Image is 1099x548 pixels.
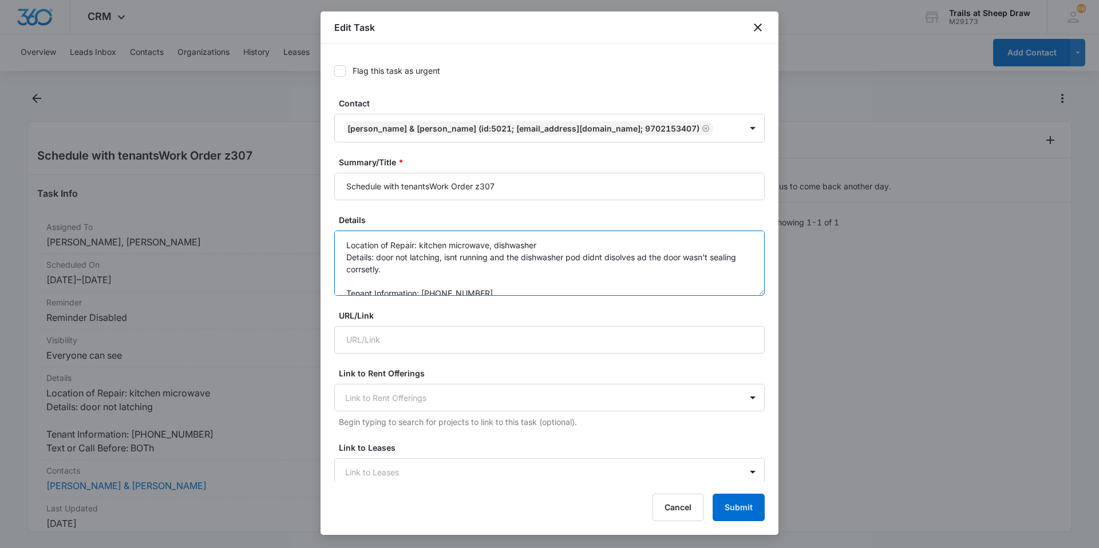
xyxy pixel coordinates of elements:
label: Summary/Title [339,156,769,168]
div: Remove Kathleen Serra & Alexander Haich (ID:5021; marleysmomma26@gmail.com; 9702153407) [699,124,710,132]
button: Cancel [653,494,703,521]
label: Link to Rent Offerings [339,367,769,379]
label: Link to Leases [339,442,769,454]
input: Summary/Title [334,173,765,200]
p: Begin typing to search for projects to link to this task (optional). [339,416,765,428]
input: URL/Link [334,326,765,354]
label: Details [339,214,769,226]
button: Submit [713,494,765,521]
h1: Edit Task [334,21,375,34]
div: Flag this task as urgent [353,65,440,77]
label: Contact [339,97,769,109]
label: URL/Link [339,309,769,321]
textarea: Location of Repair: kitchen microwave, dishwasher Details: door not latching, isnt running and th... [334,231,765,296]
div: [PERSON_NAME] & [PERSON_NAME] (ID:5021; [EMAIL_ADDRESS][DOMAIN_NAME]; 9702153407) [347,124,699,133]
button: close [751,21,765,34]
